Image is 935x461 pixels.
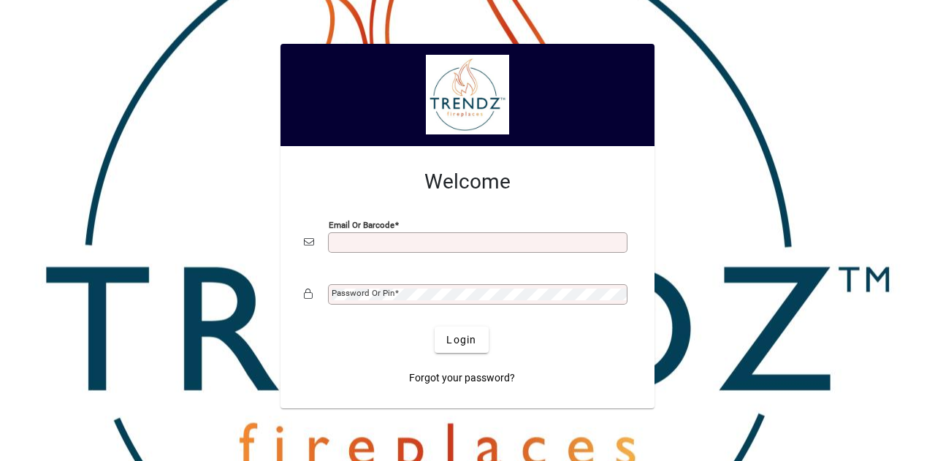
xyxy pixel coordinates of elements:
[304,169,631,194] h2: Welcome
[435,327,488,353] button: Login
[332,288,394,298] mat-label: Password or Pin
[403,365,521,391] a: Forgot your password?
[329,220,394,230] mat-label: Email or Barcode
[446,332,476,348] span: Login
[409,370,515,386] span: Forgot your password?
